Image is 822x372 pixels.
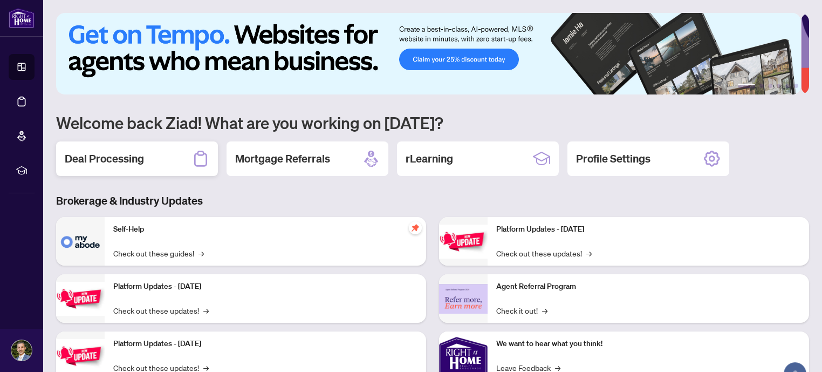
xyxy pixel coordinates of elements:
[586,247,592,259] span: →
[785,84,790,88] button: 5
[113,224,417,235] p: Self-Help
[11,340,32,361] img: Profile Icon
[56,193,809,208] h3: Brokerage & Industry Updates
[406,151,453,166] h2: rLearning
[113,305,209,316] a: Check out these updates!→
[439,225,488,259] img: Platform Updates - June 23, 2025
[439,284,488,314] img: Agent Referral Program
[496,338,800,350] p: We want to hear what you think!
[203,305,209,316] span: →
[496,224,800,235] p: Platform Updates - [DATE]
[56,13,801,94] img: Slide 0
[496,281,800,293] p: Agent Referral Program
[409,221,422,234] span: pushpin
[794,84,798,88] button: 6
[542,305,547,316] span: →
[198,247,204,259] span: →
[56,282,105,316] img: Platform Updates - September 16, 2025
[777,84,781,88] button: 4
[759,84,764,88] button: 2
[9,8,35,28] img: logo
[496,305,547,316] a: Check it out!→
[56,217,105,266] img: Self-Help
[113,338,417,350] p: Platform Updates - [DATE]
[113,281,417,293] p: Platform Updates - [DATE]
[496,247,592,259] a: Check out these updates!→
[235,151,330,166] h2: Mortgage Referrals
[56,112,809,133] h1: Welcome back Ziad! What are you working on [DATE]?
[768,84,772,88] button: 3
[738,84,755,88] button: 1
[113,247,204,259] a: Check out these guides!→
[779,334,811,367] button: Open asap
[576,151,650,166] h2: Profile Settings
[65,151,144,166] h2: Deal Processing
